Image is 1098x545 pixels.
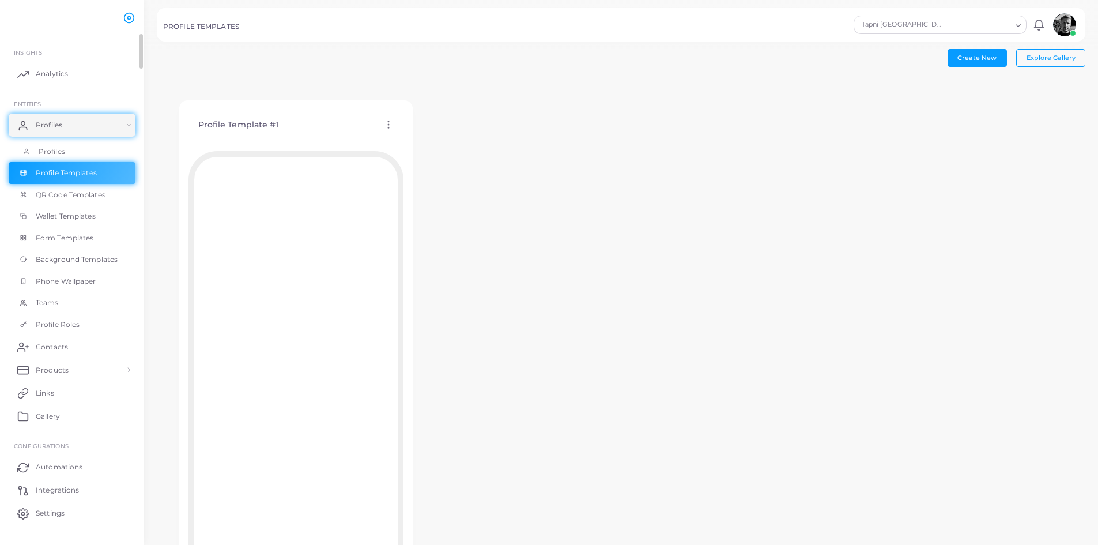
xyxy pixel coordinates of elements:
[9,270,135,292] a: Phone Wallpaper
[1050,13,1079,36] a: avatar
[36,276,96,287] span: Phone Wallpaper
[9,249,135,270] a: Background Templates
[14,100,41,107] span: ENTITIES
[14,442,69,449] span: Configurations
[9,184,135,206] a: QR Code Templates
[36,120,62,130] span: Profiles
[9,314,135,336] a: Profile Roles
[36,233,94,243] span: Form Templates
[9,358,135,381] a: Products
[14,49,42,56] span: INSIGHTS
[9,227,135,249] a: Form Templates
[948,49,1007,66] button: Create New
[9,114,135,137] a: Profiles
[9,62,135,85] a: Analytics
[163,22,239,31] h5: PROFILE TEMPLATES
[9,205,135,227] a: Wallet Templates
[36,69,68,79] span: Analytics
[854,16,1027,34] div: Search for option
[36,254,118,265] span: Background Templates
[36,388,54,399] span: Links
[1027,54,1076,62] span: Explore Gallery
[9,335,135,358] a: Contacts
[36,508,65,518] span: Settings
[36,320,80,330] span: Profile Roles
[860,19,944,31] span: Tapni [GEOGRAPHIC_DATA]
[9,479,135,502] a: Integrations
[39,146,65,157] span: Profiles
[198,120,279,130] h4: Profile Template #1
[1016,49,1085,66] button: Explore Gallery
[9,162,135,184] a: Profile Templates
[957,54,997,62] span: Create New
[36,411,60,422] span: Gallery
[1053,13,1076,36] img: avatar
[36,365,69,375] span: Products
[36,342,68,352] span: Contacts
[9,404,135,427] a: Gallery
[9,381,135,404] a: Links
[9,141,135,163] a: Profiles
[36,462,82,472] span: Automations
[36,485,79,495] span: Integrations
[36,168,97,178] span: Profile Templates
[36,211,96,221] span: Wallet Templates
[36,190,105,200] span: QR Code Templates
[9,502,135,525] a: Settings
[36,298,59,308] span: Teams
[945,18,1011,31] input: Search for option
[9,292,135,314] a: Teams
[9,456,135,479] a: Automations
